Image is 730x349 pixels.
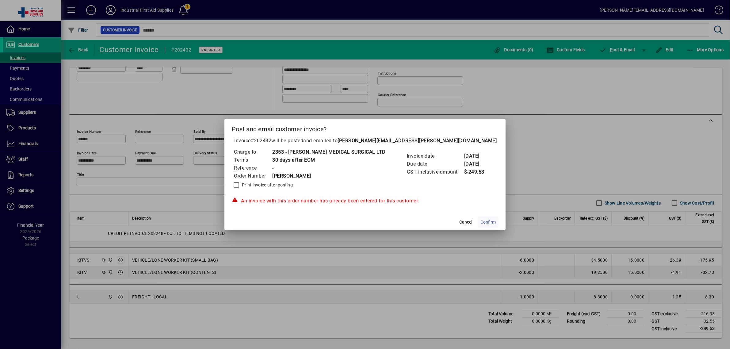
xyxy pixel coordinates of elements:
[407,168,464,176] td: GST inclusive amount
[232,137,498,144] p: Invoice will be posted .
[272,164,386,172] td: -
[407,160,464,168] td: Due date
[251,138,272,144] span: #202432
[407,152,464,160] td: Invoice date
[234,156,272,164] td: Terms
[459,219,472,225] span: Cancel
[303,138,497,144] span: and emailed to
[464,160,488,168] td: [DATE]
[480,219,496,225] span: Confirm
[272,148,386,156] td: 2353 - [PERSON_NAME] MEDICAL SURGICAL LTD
[241,182,293,188] label: Print invoice after posting
[478,217,498,228] button: Confirm
[272,172,386,180] td: [PERSON_NAME]
[272,156,386,164] td: 30 days after EOM
[234,164,272,172] td: Reference
[234,172,272,180] td: Order Number
[464,152,488,160] td: [DATE]
[224,119,506,137] h2: Post and email customer invoice?
[464,168,488,176] td: $-249.53
[232,197,498,205] div: An invoice with this order number has already been entered for this customer.
[234,148,272,156] td: Charge to
[338,138,497,144] b: [PERSON_NAME][EMAIL_ADDRESS][PERSON_NAME][DOMAIN_NAME]
[456,217,476,228] button: Cancel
